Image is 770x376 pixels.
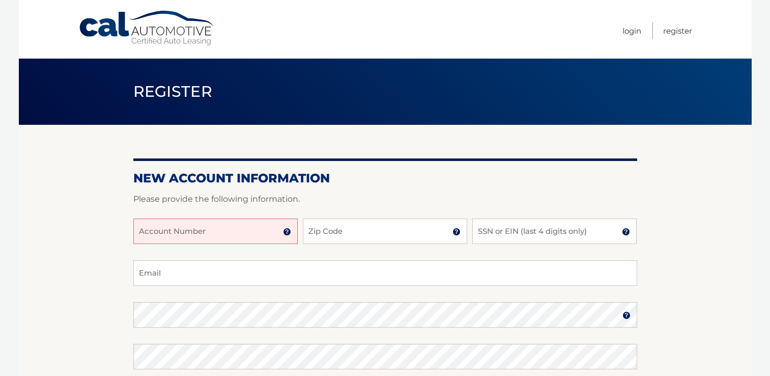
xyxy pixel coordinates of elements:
[303,219,467,244] input: Zip Code
[133,171,637,186] h2: New Account Information
[133,192,637,206] p: Please provide the following information.
[133,219,298,244] input: Account Number
[622,311,631,319] img: tooltip.svg
[133,82,213,101] span: Register
[472,219,637,244] input: SSN or EIN (last 4 digits only)
[622,228,630,236] img: tooltip.svg
[622,22,641,39] a: Login
[663,22,692,39] a: Register
[283,228,291,236] img: tooltip.svg
[133,260,637,286] input: Email
[452,228,461,236] img: tooltip.svg
[78,10,216,46] a: Cal Automotive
